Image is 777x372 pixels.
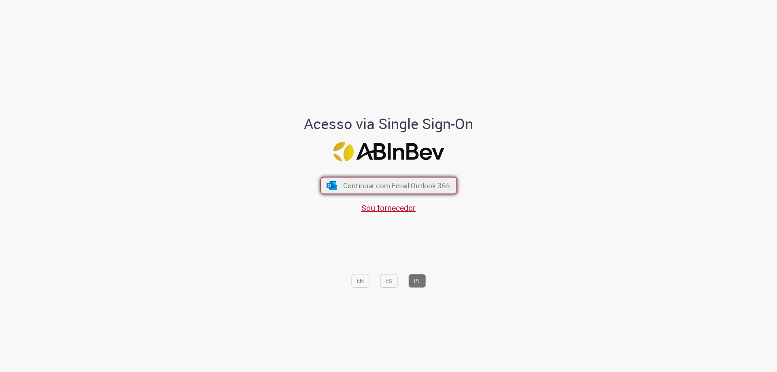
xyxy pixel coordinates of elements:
span: Continuar com Email Outlook 365 [343,181,450,190]
h1: Acesso via Single Sign-On [276,116,501,132]
button: EN [351,274,369,288]
img: ícone Azure/Microsoft 360 [326,181,338,190]
button: PT [408,274,426,288]
button: ícone Azure/Microsoft 360 Continuar com Email Outlook 365 [321,177,457,194]
a: Sou fornecedor [361,202,416,213]
img: Logo ABInBev [333,142,444,162]
button: ES [380,274,397,288]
